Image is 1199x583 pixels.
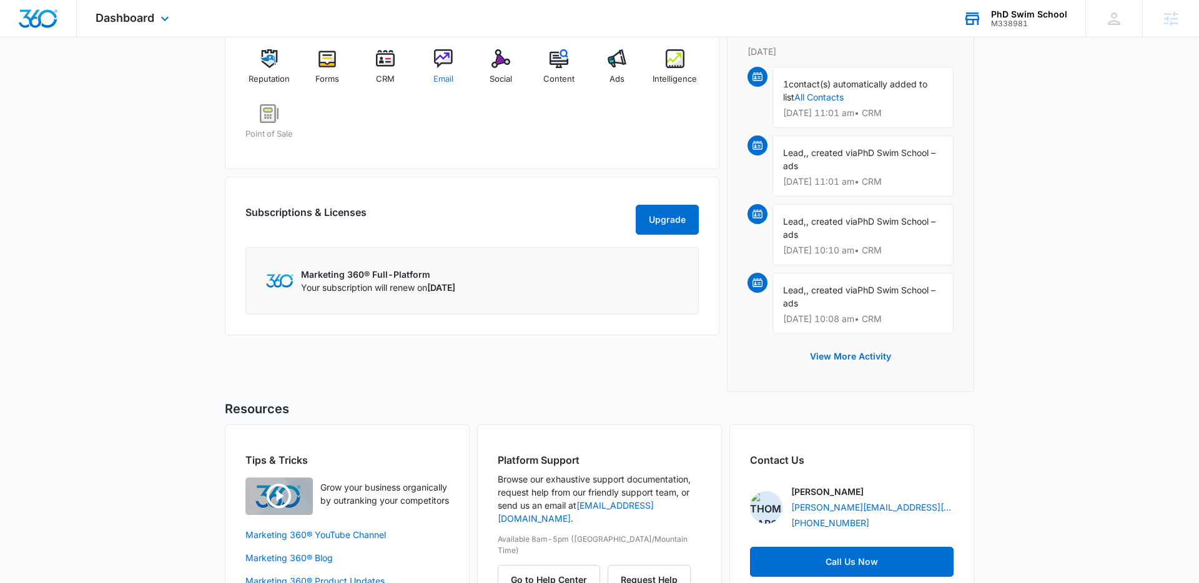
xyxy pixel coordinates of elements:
a: Call Us Now [750,547,954,577]
p: Your subscription will renew on [301,281,455,294]
p: Grow your business organically by outranking your competitors [320,481,449,507]
span: Email [433,73,453,86]
h2: Contact Us [750,453,954,468]
span: Reputation [249,73,290,86]
span: Lead, [783,285,806,295]
a: Ads [593,49,641,94]
span: , created via [806,216,857,227]
a: Point of Sale [245,104,294,149]
p: [DATE] 10:10 am • CRM [783,246,943,255]
p: [DATE] 10:08 am • CRM [783,315,943,323]
a: Content [535,49,583,94]
a: Marketing 360® YouTube Channel [245,528,449,541]
h2: Subscriptions & Licenses [245,205,367,230]
h2: Platform Support [498,453,701,468]
span: Point of Sale [245,128,293,140]
img: Quick Overview Video [245,478,313,515]
p: [DATE] 11:01 am • CRM [783,109,943,117]
img: Marketing 360 Logo [266,274,294,287]
h2: Tips & Tricks [245,453,449,468]
span: Forms [315,73,339,86]
span: PhD Swim School – ads [783,216,935,240]
div: account name [991,9,1067,19]
a: Forms [303,49,352,94]
span: [DATE] [427,282,455,293]
a: All Contacts [794,92,844,102]
a: Social [477,49,525,94]
p: [DATE] 11:01 am • CRM [783,177,943,186]
a: CRM [362,49,410,94]
span: PhD Swim School – ads [783,285,935,308]
a: [PERSON_NAME][EMAIL_ADDRESS][PERSON_NAME][DOMAIN_NAME] [791,501,954,514]
a: [PHONE_NUMBER] [791,516,869,529]
p: Available 8am-5pm ([GEOGRAPHIC_DATA]/Mountain Time) [498,534,701,556]
p: Browse our exhaustive support documentation, request help from our friendly support team, or send... [498,473,701,525]
span: Dashboard [96,11,154,24]
div: account id [991,19,1067,28]
span: Lead, [783,216,806,227]
span: Content [543,73,575,86]
button: Upgrade [636,205,699,235]
a: Intelligence [651,49,699,94]
span: Lead, [783,147,806,158]
span: Intelligence [653,73,697,86]
img: Thomas Baron [750,491,782,524]
p: [PERSON_NAME] [791,485,864,498]
span: , created via [806,285,857,295]
span: Social [490,73,512,86]
p: Marketing 360® Full-Platform [301,268,455,281]
a: Email [419,49,467,94]
button: View More Activity [797,341,904,371]
a: Reputation [245,49,294,94]
span: CRM [376,73,395,86]
span: PhD Swim School – ads [783,147,935,171]
a: Marketing 360® Blog [245,551,449,564]
h5: Resources [225,399,974,418]
span: , created via [806,147,857,158]
span: 1 [783,79,789,89]
span: Ads [609,73,624,86]
p: [DATE] [748,45,954,58]
span: contact(s) automatically added to list [783,79,927,102]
